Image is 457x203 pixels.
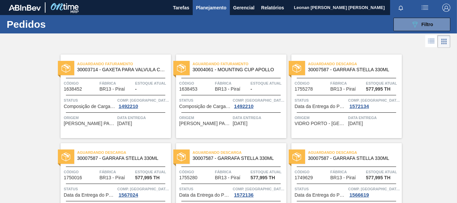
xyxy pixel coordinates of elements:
span: Planejamento [196,4,226,12]
div: Visão em Cards [438,35,450,48]
span: BR13 - Piraí [330,175,356,180]
span: BR13 - Piraí [99,87,125,92]
a: statusAguardando Faturamento30004061 - MOUNTING CUP APOLLOCódigo1638453FábricaBR13 - PiraíEstoque... [171,55,286,138]
h1: Pedidos [7,20,100,28]
button: Notificações [390,3,412,12]
a: statusAguardando Descarga30007587 - GARRAFA STELLA 330MLCódigo1755278FábricaBR13 - PiraíEstoque a... [286,55,402,138]
div: 1572134 [348,104,370,109]
span: 30007587 - GARRAFA STELLA 330ML [308,67,396,72]
div: Visão em Lista [425,35,438,48]
img: status [292,153,301,161]
span: Aguardando Faturamento [77,61,171,67]
span: Data entrega [233,114,285,121]
a: Comp. [GEOGRAPHIC_DATA]1572134 [348,97,400,109]
span: Aguardando Descarga [77,149,171,156]
span: - [135,87,137,92]
span: 30004061 - MOUNTING CUP APOLLO [193,67,281,72]
span: Fábrica [215,80,249,87]
span: Gerencial [233,4,255,12]
span: Origem [295,114,347,121]
span: Aguardando Faturamento [193,61,286,67]
span: Status [179,97,231,104]
span: Aguardando Descarga [193,149,286,156]
span: 577,995 TH [366,87,390,92]
span: Status [64,97,116,104]
span: 30007587 - GARRAFA STELLA 330ML [193,156,281,161]
span: Estoque atual [135,80,169,87]
span: Data entrega [117,114,169,121]
span: Comp. Carga [348,97,400,104]
span: BR13 - Piraí [330,87,356,92]
span: Fábrica [99,80,133,87]
span: COSTER PACKAGING DO BRASIL - SAO PAULO [179,121,231,126]
a: Comp. [GEOGRAPHIC_DATA]1567024 [117,186,169,198]
span: BR13 - Piraí [215,87,240,92]
span: COSTER PACKAGING DO BRASIL - SAO PAULO [64,121,116,126]
span: Composição de Carga Aceita [179,104,231,109]
span: Comp. Carga [233,186,285,192]
span: Relatórios [261,4,284,12]
span: 1755278 [295,87,313,92]
span: Comp. Carga [233,97,285,104]
span: Comp. Carga [117,186,169,192]
span: 1750016 [64,175,82,180]
span: Data da Entrega do Pedido Antecipada [64,193,116,198]
div: 1572136 [233,192,255,198]
a: Comp. [GEOGRAPHIC_DATA]1572136 [233,186,285,198]
span: 12/09/2024 [348,121,363,126]
span: Código [179,169,213,175]
span: Fábrica [99,169,133,175]
span: Fábrica [215,169,249,175]
span: Código [295,169,329,175]
span: - [251,87,252,92]
span: Aguardando Descarga [308,149,402,156]
span: 30003714 - GAXETA PARA VALVULA COSTER [77,67,166,72]
span: 577,995 TH [251,175,275,180]
span: Data da Entrega do Pedido Atrasada [295,104,347,109]
span: Tarefas [173,4,189,12]
a: statusAguardando Faturamento30003714 - GAXETA PARA VALVULA COSTERCódigo1638452FábricaBR13 - Piraí... [56,55,171,138]
span: Status [64,186,116,192]
span: Comp. Carga [348,186,400,192]
span: Código [295,80,329,87]
span: Código [64,80,98,87]
span: VIDRO PORTO - PORTO FERREIRA (SP) [295,121,347,126]
span: Data da Entrega do Pedido Atrasada [179,193,231,198]
span: 1749629 [295,175,313,180]
span: Data entrega [348,114,400,121]
span: Estoque atual [251,80,285,87]
span: 30007587 - GARRAFA STELLA 330ML [308,156,396,161]
span: Status [179,186,231,192]
span: Filtro [422,22,433,27]
span: 1755280 [179,175,198,180]
span: Estoque atual [366,80,400,87]
span: BR13 - Piraí [215,175,240,180]
span: 1638453 [179,87,198,92]
span: Composição de Carga Aceita [64,104,116,109]
span: Código [64,169,98,175]
button: Filtro [393,18,450,31]
div: 1566619 [348,192,370,198]
img: status [62,64,70,73]
span: Status [295,97,347,104]
img: userActions [421,4,429,12]
img: Logout [442,4,450,12]
div: 1492210 [117,104,140,109]
span: 577,995 TH [135,175,160,180]
img: TNhmsLtSVTkK8tSr43FrP2fwEKptu5GPRR3wAAAABJRU5ErkJggg== [9,5,41,11]
img: status [62,153,70,161]
span: Estoque atual [251,169,285,175]
img: status [177,64,186,73]
a: Comp. [GEOGRAPHIC_DATA]1492210 [233,97,285,109]
span: Data da Entrega do Pedido Atrasada [295,193,347,198]
span: Fábrica [330,80,364,87]
span: Origem [64,114,116,121]
span: Estoque atual [135,169,169,175]
span: 30007587 - GARRAFA STELLA 330ML [77,156,166,161]
span: Status [295,186,347,192]
img: status [177,153,186,161]
span: BR13 - Piraí [99,175,125,180]
span: 21/06/2024 [117,121,132,126]
span: Aguardando Descarga [308,61,402,67]
span: Comp. Carga [117,97,169,104]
